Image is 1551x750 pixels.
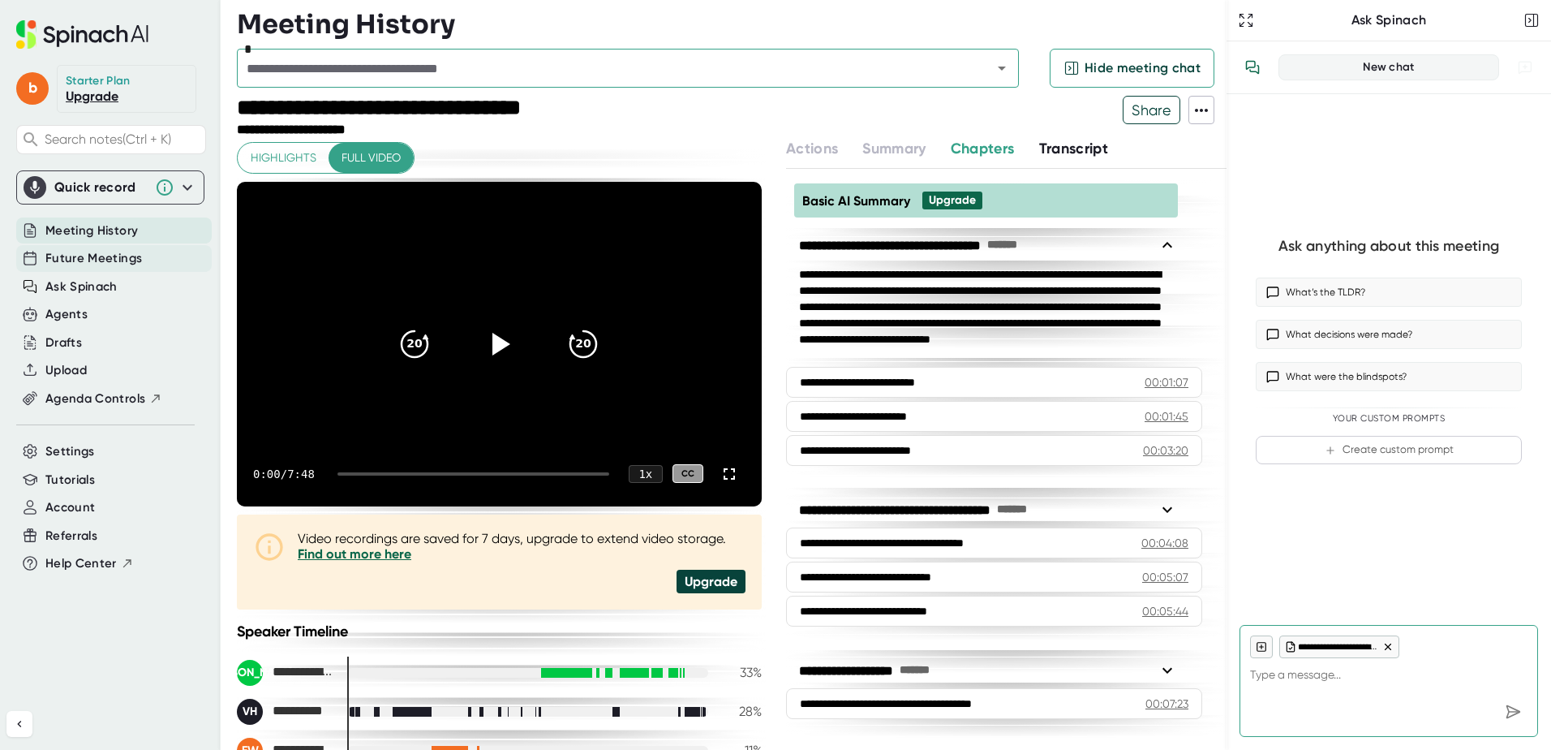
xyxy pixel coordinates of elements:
[672,464,703,483] div: CC
[862,140,926,157] span: Summary
[1141,535,1188,551] div: 00:04:08
[54,179,147,196] div: Quick record
[45,390,145,408] span: Agenda Controls
[24,171,197,204] div: Quick record
[721,704,762,719] div: 28 %
[990,57,1013,80] button: Open
[1145,696,1188,712] div: 00:07:23
[1123,96,1180,124] button: Share
[237,699,263,725] div: VH
[802,193,910,209] span: Basic AI Summary
[16,72,49,105] span: b
[253,468,318,481] div: 0:00 / 7:48
[45,278,118,296] button: Ask Spinach
[45,222,138,240] button: Meeting History
[66,88,118,104] a: Upgrade
[237,623,762,640] div: Speaker Timeline
[45,390,162,408] button: Agenda Controls
[1124,96,1179,124] span: Share
[629,465,663,483] div: 1 x
[1145,408,1188,425] div: 00:01:45
[45,498,95,517] button: Account
[677,570,745,593] div: Upgrade
[6,711,32,737] button: Collapse sidebar
[45,554,134,573] button: Help Center
[298,546,411,562] a: Find out more here
[45,471,95,489] button: Tutorials
[1289,60,1489,75] div: New chat
[66,74,131,88] div: Starter Plan
[1256,320,1522,349] button: What decisions were made?
[45,554,117,573] span: Help Center
[1256,362,1522,391] button: What were the blindspots?
[786,138,838,160] button: Actions
[1257,12,1520,28] div: Ask Spinach
[1498,697,1527,726] div: Send message
[237,699,334,725] div: Vicki Hoff
[721,665,762,680] div: 33 %
[1039,138,1109,160] button: Transcript
[237,9,455,40] h3: Meeting History
[45,361,87,380] button: Upload
[951,138,1015,160] button: Chapters
[329,143,414,173] button: Full video
[1256,413,1522,425] div: Your Custom Prompts
[238,143,329,173] button: Highlights
[342,148,401,168] span: Full video
[1142,569,1188,585] div: 00:05:07
[1278,237,1499,256] div: Ask anything about this meeting
[929,193,976,208] div: Upgrade
[1085,58,1201,78] span: Hide meeting chat
[1039,140,1109,157] span: Transcript
[251,148,316,168] span: Highlights
[1520,9,1543,32] button: Close conversation sidebar
[1236,51,1269,84] button: View conversation history
[45,131,201,147] span: Search notes (Ctrl + K)
[1142,603,1188,619] div: 00:05:44
[45,305,88,324] button: Agents
[951,140,1015,157] span: Chapters
[45,527,97,545] button: Referrals
[1235,9,1257,32] button: Expand to Ask Spinach page
[45,334,82,352] button: Drafts
[1256,436,1522,464] button: Create custom prompt
[298,531,745,562] div: Video recordings are saved for 7 days, upgrade to extend video storage.
[237,660,334,686] div: Jeremy Osborne
[1256,278,1522,307] button: What’s the TLDR?
[786,140,838,157] span: Actions
[45,442,95,461] button: Settings
[237,660,263,686] div: [PERSON_NAME]
[45,249,142,268] button: Future Meetings
[1050,49,1214,88] button: Hide meeting chat
[1143,442,1188,459] div: 00:03:20
[862,138,926,160] button: Summary
[1145,374,1188,390] div: 00:01:07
